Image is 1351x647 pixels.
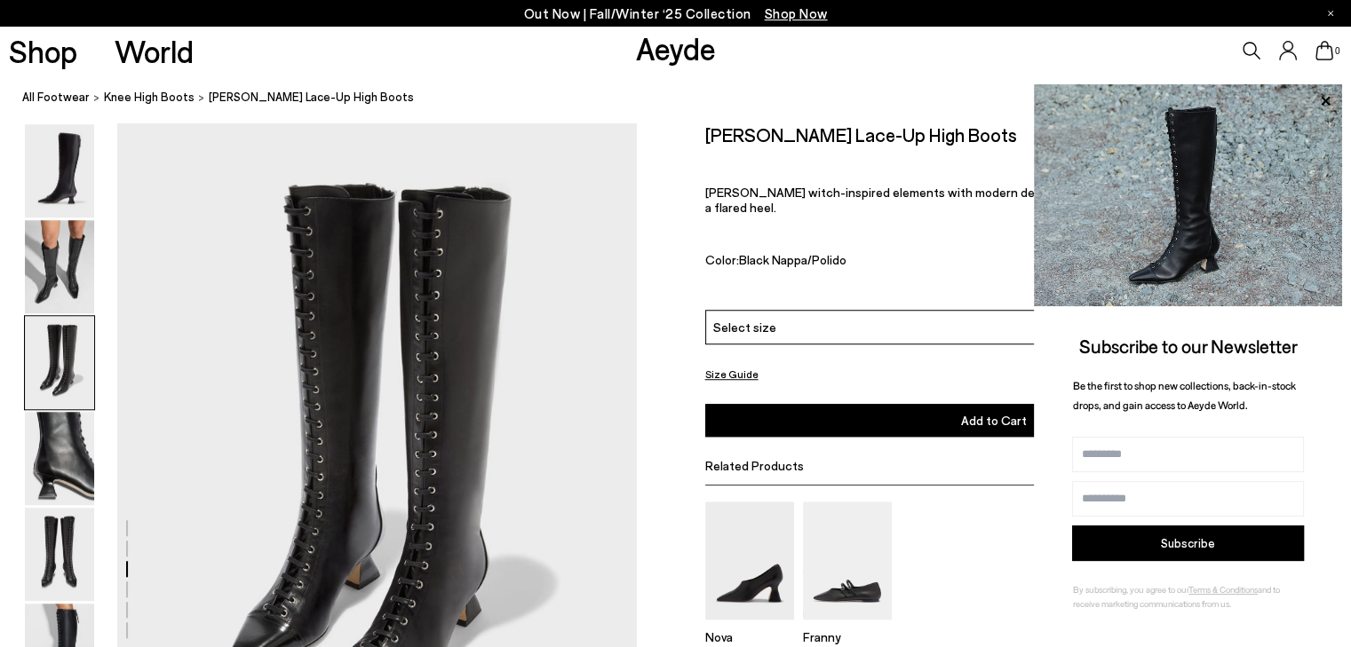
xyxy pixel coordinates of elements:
[803,629,892,644] p: Franny
[636,29,716,67] a: Aeyde
[1079,335,1298,357] span: Subscribe to our Newsletter
[705,607,794,644] a: Nova Regal Pumps Nova
[705,458,804,473] span: Related Products
[705,501,794,619] img: Nova Regal Pumps
[705,185,1283,215] p: [PERSON_NAME] witch-inspired elements with modern design, showcasing intricate lace-up detail and...
[1073,584,1188,595] span: By subscribing, you agree to our
[25,124,94,217] img: Mavis Lace-Up High Boots - Image 1
[1073,379,1296,412] span: Be the first to shop new collections, back-in-stock drops, and gain access to Aeyde World.
[22,89,90,107] a: All Footwear
[1188,584,1258,595] a: Terms & Conditions
[705,363,759,385] button: Size Guide
[705,629,794,644] p: Nova
[705,252,1237,272] div: Color:
[705,123,1017,146] h2: [PERSON_NAME] Lace-Up High Boots
[25,412,94,505] img: Mavis Lace-Up High Boots - Image 4
[25,508,94,601] img: Mavis Lace-Up High Boots - Image 5
[803,501,892,619] img: Franny Double-Strap Flats
[705,404,1283,437] button: Add to Cart
[104,89,195,107] a: knee high boots
[1333,46,1342,56] span: 0
[1034,84,1342,306] img: 2a6287a1333c9a56320fd6e7b3c4a9a9.jpg
[1072,525,1304,561] button: Subscribe
[765,5,828,21] span: Navigate to /collections/new-in
[1315,41,1333,60] a: 0
[9,36,77,67] a: Shop
[803,607,892,644] a: Franny Double-Strap Flats Franny
[22,75,1351,123] nav: breadcrumb
[739,252,846,267] span: Black Nappa/Polido
[961,413,1027,428] span: Add to Cart
[524,3,828,25] p: Out Now | Fall/Winter ‘25 Collection
[209,89,414,107] span: [PERSON_NAME] Lace-Up High Boots
[25,316,94,409] img: Mavis Lace-Up High Boots - Image 3
[25,220,94,313] img: Mavis Lace-Up High Boots - Image 2
[104,91,195,105] span: knee high boots
[713,318,776,336] span: Select size
[115,36,194,67] a: World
